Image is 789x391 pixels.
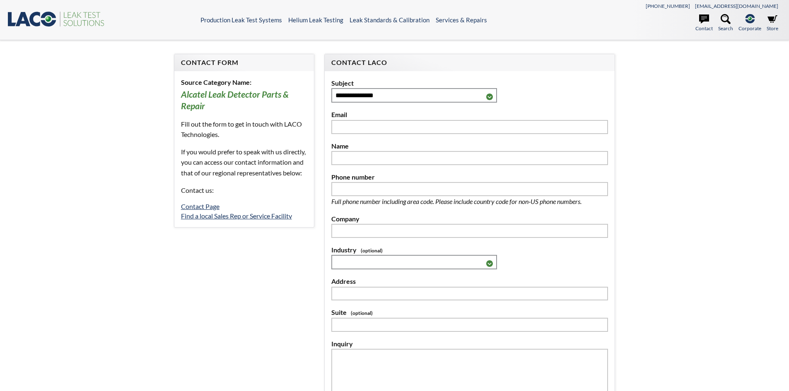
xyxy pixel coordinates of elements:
[718,14,733,32] a: Search
[695,14,713,32] a: Contact
[436,16,487,24] a: Services & Repairs
[738,24,761,32] span: Corporate
[331,307,608,318] label: Suite
[646,3,690,9] a: [PHONE_NUMBER]
[331,196,608,207] p: Full phone number including area code. Please include country code for non-US phone numbers.
[181,212,292,220] a: Find a local Sales Rep or Service Facility
[331,109,608,120] label: Email
[181,89,307,112] h3: Alcatel Leak Detector Parts & Repair
[181,202,220,210] a: Contact Page
[181,146,307,178] p: If you would prefer to speak with us directly, you can access our contact information and that of...
[331,276,608,287] label: Address
[288,16,343,24] a: Helium Leak Testing
[331,245,608,255] label: Industry
[331,141,608,151] label: Name
[181,119,307,140] p: Fill out the form to get in touch with LACO Technologies.
[200,16,282,24] a: Production Leak Test Systems
[181,78,251,86] b: Source Category Name:
[331,78,608,89] label: Subject
[331,338,608,349] label: Inquiry
[181,185,307,196] p: Contact us:
[331,58,608,67] h4: Contact LACO
[350,16,429,24] a: Leak Standards & Calibration
[331,172,608,182] label: Phone number
[695,3,778,9] a: [EMAIL_ADDRESS][DOMAIN_NAME]
[767,14,778,32] a: Store
[331,213,608,224] label: Company
[181,58,307,67] h4: Contact Form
